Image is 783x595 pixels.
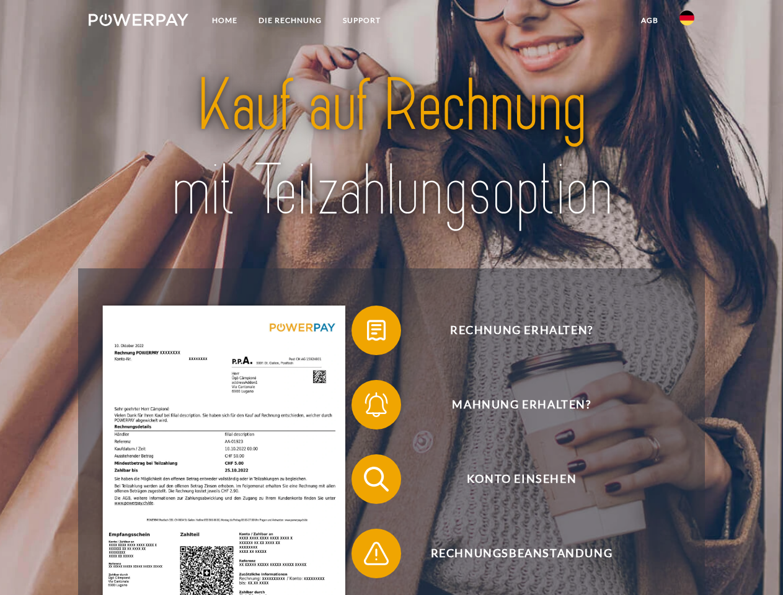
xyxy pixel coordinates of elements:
span: Mahnung erhalten? [369,380,673,430]
img: qb_bill.svg [361,315,392,346]
span: Konto einsehen [369,454,673,504]
a: DIE RECHNUNG [248,9,332,32]
img: qb_search.svg [361,464,392,495]
span: Rechnung erhalten? [369,306,673,355]
button: Rechnungsbeanstandung [352,529,674,578]
a: agb [630,9,669,32]
img: title-powerpay_de.svg [118,59,665,237]
img: qb_warning.svg [361,538,392,569]
a: Home [201,9,248,32]
button: Mahnung erhalten? [352,380,674,430]
img: qb_bell.svg [361,389,392,420]
button: Konto einsehen [352,454,674,504]
img: logo-powerpay-white.svg [89,14,188,26]
a: SUPPORT [332,9,391,32]
img: de [679,11,694,25]
span: Rechnungsbeanstandung [369,529,673,578]
button: Rechnung erhalten? [352,306,674,355]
